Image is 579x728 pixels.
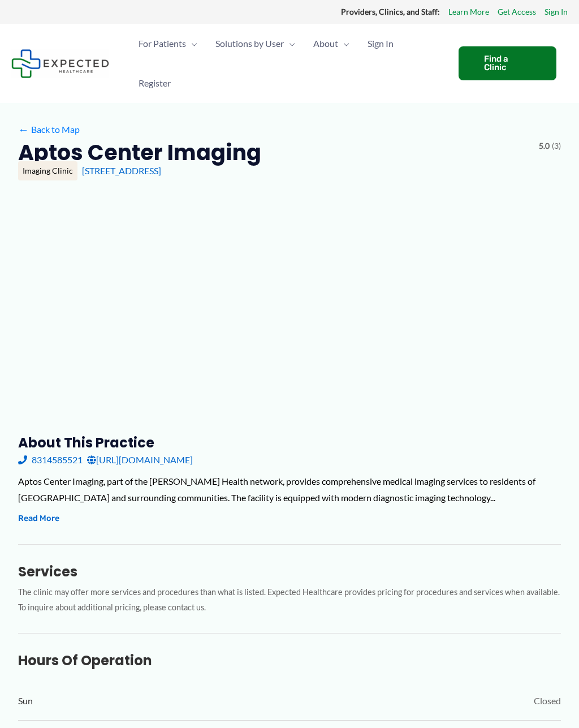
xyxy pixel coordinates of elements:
h3: About this practice [18,434,561,451]
a: AboutMenu Toggle [304,24,358,63]
div: Imaging Clinic [18,161,77,180]
nav: Primary Site Navigation [129,24,447,103]
div: Aptos Center Imaging, part of the [PERSON_NAME] Health network, provides comprehensive medical im... [18,473,561,506]
a: Sign In [545,5,568,19]
a: ←Back to Map [18,121,80,138]
span: Closed [534,692,561,709]
span: Solutions by User [215,24,284,63]
span: Sun [18,692,33,709]
h3: Hours of Operation [18,652,561,669]
a: Sign In [358,24,403,63]
h2: Aptos Center Imaging [18,139,261,166]
span: For Patients [139,24,186,63]
a: Register [129,63,180,103]
a: [STREET_ADDRESS] [82,165,161,176]
span: Menu Toggle [338,24,349,63]
span: Sign In [368,24,394,63]
a: 8314585521 [18,451,83,468]
p: The clinic may offer more services and procedures than what is listed. Expected Healthcare provid... [18,585,561,615]
h3: Services [18,563,561,580]
a: Solutions by UserMenu Toggle [206,24,304,63]
strong: Providers, Clinics, and Staff: [341,7,440,16]
a: [URL][DOMAIN_NAME] [87,451,193,468]
a: Learn More [448,5,489,19]
a: For PatientsMenu Toggle [129,24,206,63]
span: 5.0 [539,139,550,153]
span: About [313,24,338,63]
span: Menu Toggle [186,24,197,63]
span: Menu Toggle [284,24,295,63]
span: (3) [552,139,561,153]
span: Register [139,63,171,103]
button: Read More [18,512,59,525]
img: Expected Healthcare Logo - side, dark font, small [11,49,109,78]
a: Find a Clinic [459,46,556,80]
span: ← [18,124,29,135]
a: Get Access [498,5,536,19]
